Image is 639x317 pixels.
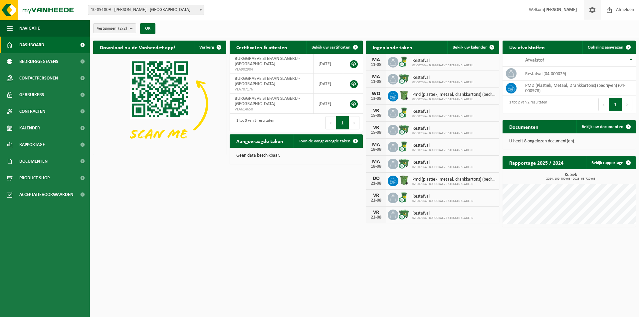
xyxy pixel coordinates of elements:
[509,139,629,144] p: U heeft 8 ongelezen document(en).
[398,90,410,101] img: WB-0370-HPE-GN-01
[412,75,473,80] span: Restafval
[544,7,577,12] strong: [PERSON_NAME]
[235,87,308,92] span: VLA707176
[369,96,383,101] div: 13-08
[398,124,410,135] img: WB-0660-CU
[19,37,44,53] span: Dashboard
[598,98,609,111] button: Previous
[412,131,473,135] span: 02-007864 - BURGGRAEVE STEFAAN SLAGERIJ
[235,107,308,112] span: VLA614650
[19,120,40,136] span: Kalender
[235,67,308,72] span: VLA902904
[235,76,300,86] span: BURGGRAEVE STEFAAN SLAGERIJ - [GEOGRAPHIC_DATA]
[412,165,473,169] span: 02-007864 - BURGGRAEVE STEFAAN SLAGERIJ
[314,94,343,114] td: [DATE]
[369,108,383,113] div: VR
[412,211,473,216] span: Restafval
[306,41,362,54] a: Bekijk uw certificaten
[520,81,636,95] td: PMD (Plastiek, Metaal, Drankkartons) (bedrijven) (04-000978)
[412,199,473,203] span: 02-007864 - BURGGRAEVE STEFAAN SLAGERIJ
[19,136,45,153] span: Rapportage
[19,153,48,170] span: Documenten
[398,141,410,152] img: WB-0240-CU
[412,216,473,220] span: 02-007864 - BURGGRAEVE STEFAAN SLAGERIJ
[369,74,383,79] div: MA
[503,41,551,54] h2: Uw afvalstoffen
[588,45,623,50] span: Ophaling aanvragen
[140,23,155,34] button: OK
[19,70,58,86] span: Contactpersonen
[369,147,383,152] div: 18-08
[398,175,410,186] img: WB-0370-HPE-GN-01
[299,139,350,143] span: Toon de aangevraagde taken
[369,91,383,96] div: WO
[369,210,383,215] div: VR
[609,98,622,111] button: 1
[369,113,383,118] div: 15-08
[520,67,636,81] td: restafval (04-000029)
[369,215,383,220] div: 22-08
[412,92,496,97] span: Pmd (plastiek, metaal, drankkartons) (bedrijven)
[412,160,473,165] span: Restafval
[118,26,127,31] count: (2/2)
[412,64,473,68] span: 02-007864 - BURGGRAEVE STEFAAN SLAGERIJ
[398,209,410,220] img: WB-0660-CU
[412,109,473,114] span: Restafval
[525,58,544,63] span: Afvalstof
[398,158,410,169] img: WB-0660-CU
[412,97,496,101] span: 02-007864 - BURGGRAEVE STEFAAN SLAGERIJ
[349,116,359,129] button: Next
[235,56,300,67] span: BURGGRAEVE STEFAAN SLAGERIJ - [GEOGRAPHIC_DATA]
[235,96,300,106] span: BURGGRAEVE STEFAAN SLAGERIJ - [GEOGRAPHIC_DATA]
[398,107,410,118] img: WB-0240-CU
[398,192,410,203] img: WB-0240-CU
[97,24,127,34] span: Vestigingen
[412,182,496,186] span: 02-007864 - BURGGRAEVE STEFAAN SLAGERIJ
[369,79,383,84] div: 11-08
[236,153,356,158] p: Geen data beschikbaar.
[314,54,343,74] td: [DATE]
[506,173,636,181] h3: Kubiek
[19,186,73,203] span: Acceptatievoorwaarden
[412,80,473,84] span: 02-007864 - BURGGRAEVE STEFAAN SLAGERIJ
[19,86,44,103] span: Gebruikers
[369,181,383,186] div: 21-08
[412,143,473,148] span: Restafval
[369,142,383,147] div: MA
[398,56,410,67] img: WB-0240-CU
[233,115,274,130] div: 1 tot 3 van 3 resultaten
[369,164,383,169] div: 18-08
[369,125,383,130] div: VR
[325,116,336,129] button: Previous
[453,45,487,50] span: Bekijk uw kalender
[506,177,636,181] span: 2024: 109,400 m3 - 2025: 63,720 m3
[314,74,343,94] td: [DATE]
[194,41,226,54] button: Verberg
[19,53,58,70] span: Bedrijfsgegevens
[88,5,204,15] span: 10-891809 - JESTHO BURGGRAEVE - OOSTENDE
[93,41,182,54] h2: Download nu de Vanheede+ app!
[412,126,473,131] span: Restafval
[369,193,383,198] div: VR
[576,120,635,133] a: Bekijk uw documenten
[19,103,45,120] span: Contracten
[412,58,473,64] span: Restafval
[294,134,362,148] a: Toon de aangevraagde taken
[412,114,473,118] span: 02-007864 - BURGGRAEVE STEFAAN SLAGERIJ
[412,148,473,152] span: 02-007864 - BURGGRAEVE STEFAAN SLAGERIJ
[412,177,496,182] span: Pmd (plastiek, metaal, drankkartons) (bedrijven)
[369,159,383,164] div: MA
[447,41,499,54] a: Bekijk uw kalender
[369,198,383,203] div: 22-08
[506,97,547,112] div: 1 tot 2 van 2 resultaten
[93,23,136,33] button: Vestigingen(2/2)
[369,130,383,135] div: 15-08
[369,57,383,63] div: MA
[582,41,635,54] a: Ophaling aanvragen
[503,156,570,169] h2: Rapportage 2025 / 2024
[19,170,50,186] span: Product Shop
[503,120,545,133] h2: Documenten
[369,63,383,67] div: 11-08
[230,134,290,147] h2: Aangevraagde taken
